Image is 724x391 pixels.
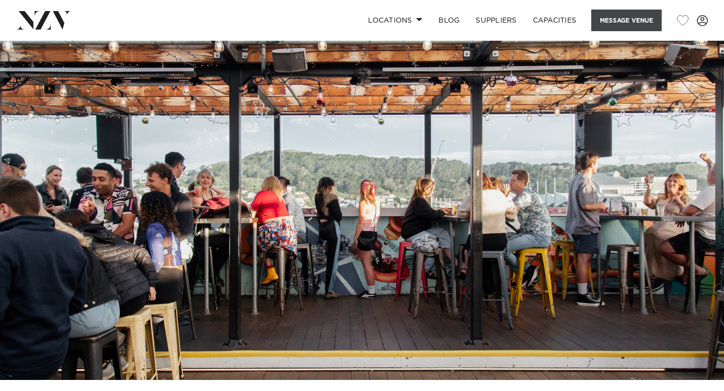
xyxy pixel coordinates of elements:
button: Message Venue [591,10,662,31]
a: SUPPLIERS [468,10,524,31]
img: nzv-logo.png [16,11,71,29]
a: BLOG [430,10,468,31]
a: Locations [360,10,430,31]
a: Capacities [525,10,585,31]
